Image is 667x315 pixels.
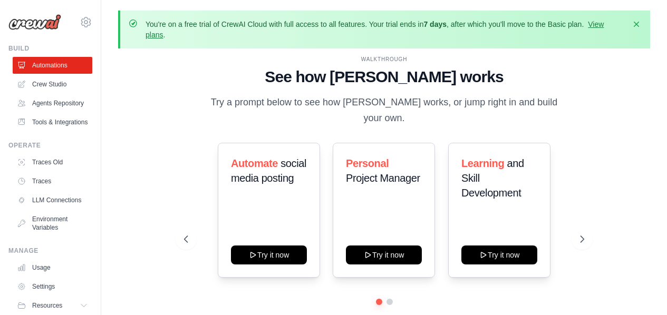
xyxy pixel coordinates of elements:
[13,259,92,276] a: Usage
[32,301,62,310] span: Resources
[346,157,389,169] span: Personal
[231,245,307,264] button: Try it now
[461,157,504,169] span: Learning
[184,55,584,63] div: WALKTHROUGH
[461,245,537,264] button: Try it now
[13,297,92,314] button: Resources
[423,20,447,28] strong: 7 days
[461,157,524,199] span: and Skill Development
[231,157,306,184] span: social media posting
[184,67,584,86] h1: See how [PERSON_NAME] works
[13,154,92,171] a: Traces Old
[207,95,562,126] p: Try a prompt below to see how [PERSON_NAME] works, or jump right in and build your own.
[13,278,92,295] a: Settings
[13,76,92,93] a: Crew Studio
[8,14,61,30] img: Logo
[13,95,92,112] a: Agents Repository
[346,245,422,264] button: Try it now
[13,211,92,236] a: Environment Variables
[8,141,92,150] div: Operate
[231,157,278,169] span: Automate
[146,19,625,40] p: You're on a free trial of CrewAI Cloud with full access to all features. Your trial ends in , aft...
[8,44,92,53] div: Build
[13,173,92,190] a: Traces
[346,172,420,184] span: Project Manager
[13,57,92,74] a: Automations
[13,192,92,209] a: LLM Connections
[8,247,92,255] div: Manage
[13,114,92,131] a: Tools & Integrations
